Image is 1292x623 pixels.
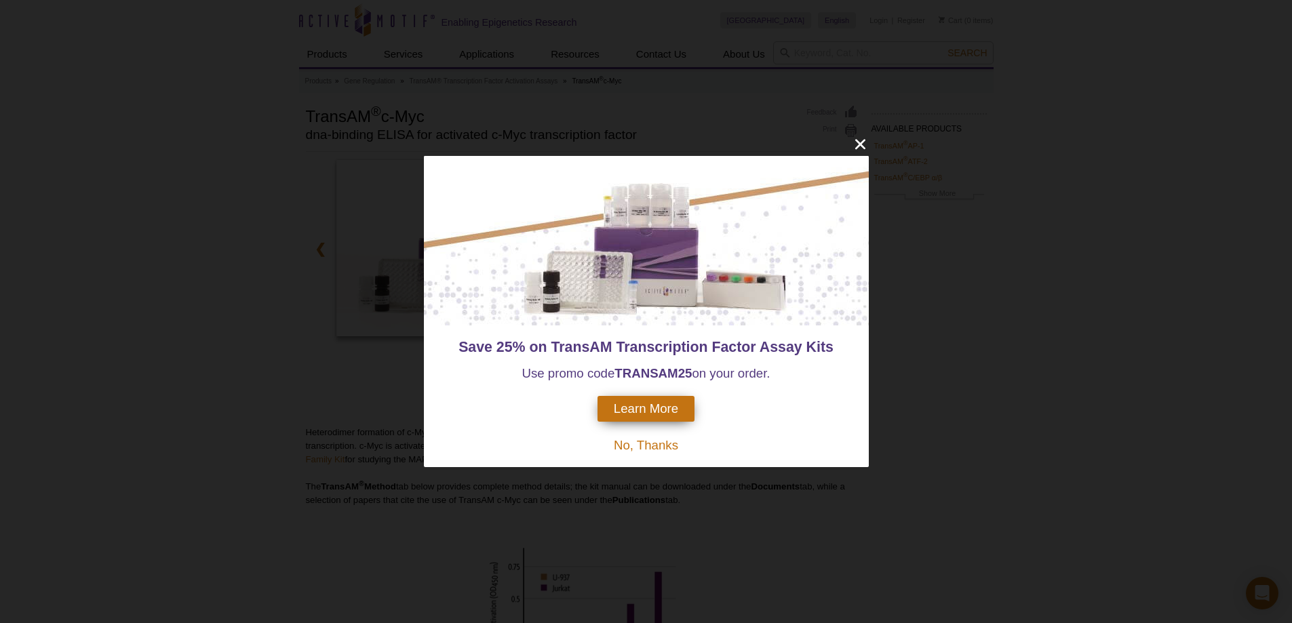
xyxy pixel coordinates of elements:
[614,366,678,380] strong: TRANSAM
[522,366,770,380] span: Use promo code on your order.
[614,438,678,452] span: No, Thanks
[678,366,692,380] strong: 25
[458,339,834,355] span: Save 25% on TransAM Transcription Factor Assay Kits
[614,401,678,416] span: Learn More
[852,136,869,153] button: close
